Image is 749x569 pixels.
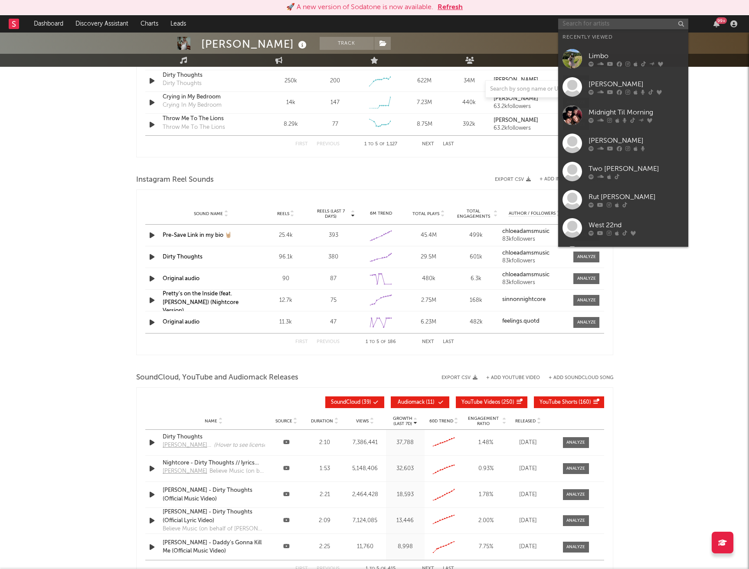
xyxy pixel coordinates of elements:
[407,275,450,283] div: 480k
[264,231,307,240] div: 25.4k
[163,441,214,452] a: [PERSON_NAME] - Topic
[308,438,342,447] div: 2:10
[455,296,498,305] div: 168k
[163,539,265,556] a: [PERSON_NAME] - Daddy's Gonna Kill Me (Official Music Video)
[163,508,265,525] div: [PERSON_NAME] - Dirty Thoughts (Official Lyric Video)
[502,297,546,302] strong: sinnonnightcore
[163,433,265,441] a: Dirty Thoughts
[449,98,489,107] div: 440k
[264,318,307,327] div: 11.3k
[201,37,309,51] div: [PERSON_NAME]
[511,491,546,499] div: [DATE]
[540,376,613,380] button: + Add SoundCloud Song
[312,231,355,240] div: 393
[558,73,688,101] a: [PERSON_NAME]
[502,250,567,256] a: chloeadamsmusic
[163,114,253,123] div: Throw Me To The Lions
[325,396,384,408] button: SoundCloud(39)
[317,340,340,344] button: Previous
[312,275,355,283] div: 87
[461,400,500,405] span: YouTube Videos
[486,86,577,93] input: Search by song name or URL
[134,15,164,33] a: Charts
[455,253,498,262] div: 601k
[163,232,232,238] a: Pre-Save Link in my bio 🤘🏼
[346,464,384,473] div: 5,148,406
[540,400,577,405] span: YouTube Shorts
[502,250,549,256] strong: chloeadamsmusic
[549,376,613,380] button: + Add SoundCloud Song
[136,373,298,383] span: SoundCloud, YouTube and Audiomack Releases
[163,459,265,468] a: Nightcore - Dirty Thoughts // lyrics ([PERSON_NAME])
[69,15,134,33] a: Discovery Assistant
[205,419,217,424] span: Name
[163,467,209,478] a: [PERSON_NAME]
[357,337,405,347] div: 1 5 186
[558,101,688,129] a: Midnight Til Morning
[404,77,445,85] div: 622M
[465,491,507,499] div: 1.78 %
[331,400,371,405] span: ( 39 )
[332,120,338,129] div: 77
[502,297,567,303] a: sinnonnightcore
[502,236,567,242] div: 83k followers
[540,177,613,182] button: + Add Instagram Reel Sound
[558,214,688,242] a: West 22nd
[330,98,340,107] div: 147
[534,396,604,408] button: YouTube Shorts(160)
[509,211,556,216] span: Author / Followers
[311,419,333,424] span: Duration
[558,242,688,270] a: [PERSON_NAME]
[502,258,567,264] div: 83k followers
[163,486,265,503] a: [PERSON_NAME] - Dirty Thoughts (Official Music Video)
[422,142,434,147] button: Next
[388,464,422,473] div: 32,603
[429,419,453,424] span: 60D Trend
[502,272,567,278] a: chloeadamsmusic
[388,517,422,525] div: 13,446
[163,71,253,80] a: Dirty Thoughts
[370,340,375,344] span: to
[486,376,540,380] button: + Add YouTube Video
[312,318,355,327] div: 47
[511,438,546,447] div: [DATE]
[455,275,498,283] div: 6.3k
[494,96,554,102] a: [PERSON_NAME]
[320,37,374,50] button: Track
[356,419,369,424] span: Views
[494,125,554,131] div: 63.2k followers
[495,177,531,182] button: Export CSV
[422,340,434,344] button: Next
[465,543,507,551] div: 7.75 %
[271,77,311,85] div: 250k
[563,32,684,43] div: Recently Viewed
[494,96,538,101] strong: [PERSON_NAME]
[312,209,350,219] span: Reels (last 7 days)
[346,438,384,447] div: 7,386,441
[381,340,386,344] span: of
[407,318,450,327] div: 6.23M
[312,253,355,262] div: 380
[368,142,373,146] span: to
[331,400,360,405] span: SoundCloud
[398,400,425,405] span: Audiomack
[277,211,289,216] span: Reels
[407,253,450,262] div: 29.5M
[494,104,554,110] div: 63.2k followers
[540,400,591,405] span: ( 160 )
[589,192,684,202] div: Rut [PERSON_NAME]
[455,318,498,327] div: 482k
[515,419,536,424] span: Released
[716,17,727,24] div: 99 +
[317,142,340,147] button: Previous
[589,135,684,146] div: [PERSON_NAME]
[558,186,688,214] a: Rut [PERSON_NAME]
[271,98,311,107] div: 14k
[275,419,292,424] span: Source
[379,142,385,146] span: of
[442,375,478,380] button: Export CSV
[449,120,489,129] div: 392k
